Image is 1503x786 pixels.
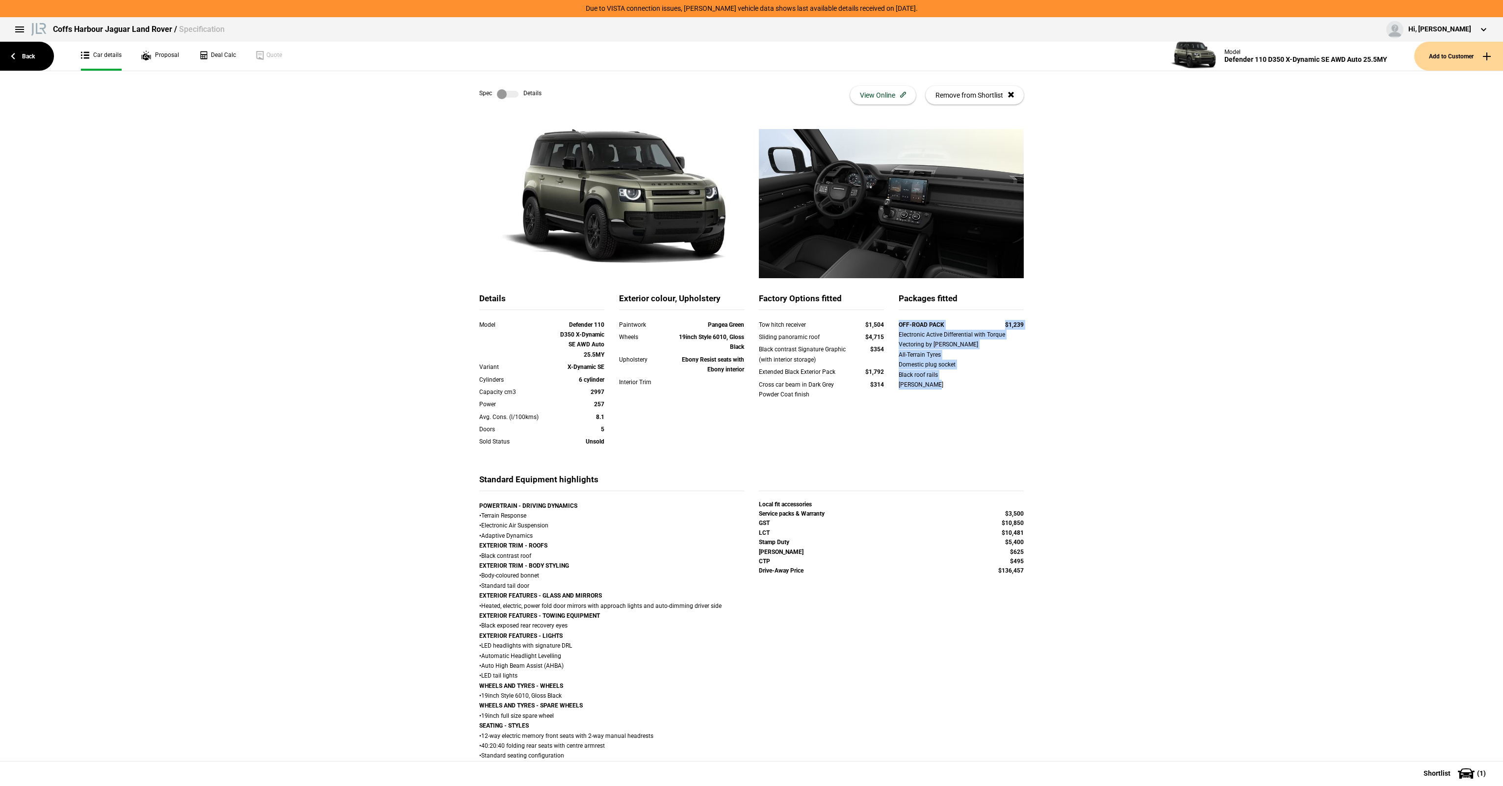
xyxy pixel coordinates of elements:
button: Add to Customer [1414,42,1503,71]
div: Tow hitch receiver [759,320,847,330]
strong: $1,239 [1005,321,1024,328]
strong: SEATING - STYLES [479,722,529,729]
strong: [PERSON_NAME] [759,549,803,555]
div: Black contrast Signature Graphic (with interior storage) [759,344,847,365]
div: Variant [479,362,554,372]
strong: OFF-ROAD PACK [899,321,944,328]
a: Proposal [141,42,179,71]
strong: EXTERIOR FEATURES - GLASS AND MIRRORS [479,592,602,599]
span: ( 1 ) [1477,770,1486,777]
strong: Stamp Duty [759,539,789,546]
div: Defender 110 D350 X-Dynamic SE AWD Auto 25.5MY [1224,55,1387,64]
div: Paintwork [619,320,669,330]
strong: $3,500 [1005,510,1024,517]
strong: Ebony Resist seats with Ebony interior [682,356,744,373]
strong: 2997 [591,389,604,395]
div: Interior Trim [619,377,669,387]
strong: Drive-Away Price [759,567,803,574]
strong: X-Dynamic SE [568,364,604,370]
strong: Defender 110 D350 X-Dynamic SE AWD Auto 25.5MY [560,321,604,358]
div: Exterior colour, Upholstery [619,293,744,310]
strong: LCT [759,529,770,536]
strong: $1,792 [865,368,884,375]
strong: 6 cylinder [579,376,604,383]
img: landrover.png [29,21,48,36]
div: Capacity cm3 [479,387,554,397]
strong: CTP [759,558,770,565]
strong: POWERTRAIN - DRIVING DYNAMICS [479,502,577,509]
strong: EXTERIOR TRIM - BODY STYLING [479,562,569,569]
strong: 5 [601,426,604,433]
strong: EXTERIOR FEATURES - TOWING EQUIPMENT [479,612,600,619]
strong: 257 [594,401,604,408]
strong: WHEELS AND TYRES - SPARE WHEELS [479,702,583,709]
div: Sliding panoramic roof [759,332,847,342]
div: Hi, [PERSON_NAME] [1408,25,1471,34]
div: Cross car beam in Dark Grey Powder Coat finish [759,380,847,400]
strong: Unsold [586,438,604,445]
a: Car details [81,42,122,71]
div: Doors [479,424,554,434]
span: Specification [179,25,225,34]
div: Packages fitted [899,293,1024,310]
div: Model [1224,49,1387,55]
strong: $10,481 [1002,529,1024,536]
a: Deal Calc [199,42,236,71]
div: Power [479,399,554,409]
strong: 8.1 [596,414,604,420]
strong: WHEELS AND TYRES - WHEELS [479,682,563,689]
strong: EXTERIOR FEATURES - LIGHTS [479,632,563,639]
div: Standard Equipment highlights [479,474,744,491]
div: Extended Black Exterior Pack [759,367,847,377]
strong: $625 [1010,549,1024,555]
div: Model [479,320,554,330]
strong: $4,715 [865,334,884,341]
strong: Pangea Green [708,321,744,328]
strong: $1,504 [865,321,884,328]
div: Sold Status [479,437,554,446]
strong: $5,400 [1005,539,1024,546]
strong: 19inch Style 6010, Gloss Black [679,334,744,350]
div: Wheels [619,332,669,342]
strong: $495 [1010,558,1024,565]
div: Avg. Cons. (l/100kms) [479,412,554,422]
strong: Local fit accessories [759,501,812,508]
div: Cylinders [479,375,554,385]
span: Shortlist [1424,770,1451,777]
strong: Service packs & Warranty [759,510,825,517]
div: Spec Details [479,89,542,99]
strong: $354 [870,346,884,353]
div: Factory Options fitted [759,293,884,310]
button: Shortlist(1) [1409,761,1503,786]
div: Electronic Active Differential with Torque Vectoring by [PERSON_NAME] All-Terrain Tyres Domestic ... [899,330,1024,390]
button: Remove from Shortlist [926,86,1024,105]
div: Upholstery [619,355,669,365]
strong: EXTERIOR TRIM - ROOFS [479,542,547,549]
strong: $314 [870,381,884,388]
div: Details [479,293,604,310]
button: View Online [850,86,916,105]
strong: $136,457 [998,567,1024,574]
strong: $10,850 [1002,520,1024,526]
strong: GST [759,520,770,526]
div: Coffs Harbour Jaguar Land Rover / [53,24,225,35]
